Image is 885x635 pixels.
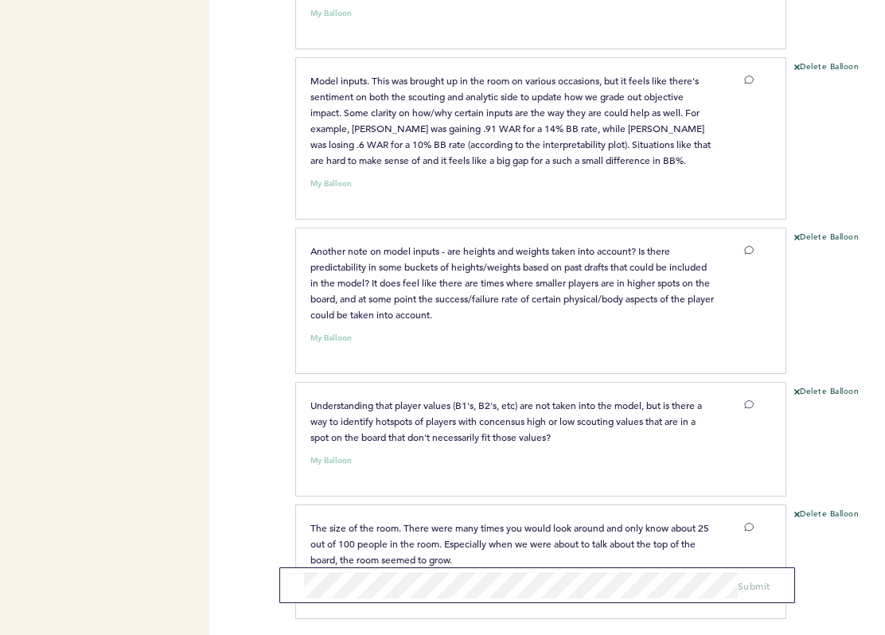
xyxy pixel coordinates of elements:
span: Another note on model inputs - are heights and weights taken into account? Is there predictabilit... [310,244,716,321]
span: Model inputs. This was brought up in the room on various occasions, but it feels like there's sen... [310,74,713,166]
button: Delete Balloon [794,61,859,74]
small: My Balloon [310,457,352,465]
button: Delete Balloon [794,232,859,244]
small: My Balloon [310,334,352,342]
small: My Balloon [310,180,352,188]
span: The size of the room. There were many times you would look around and only know about 25 out of 1... [310,521,712,566]
button: Delete Balloon [794,386,859,399]
span: Understanding that player values (B1's, B2's, etc) are not taken into the model, but is there a w... [310,399,704,443]
span: Submit [738,579,770,592]
small: My Balloon [310,10,352,18]
button: Submit [738,578,770,594]
button: Delete Balloon [794,508,859,521]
